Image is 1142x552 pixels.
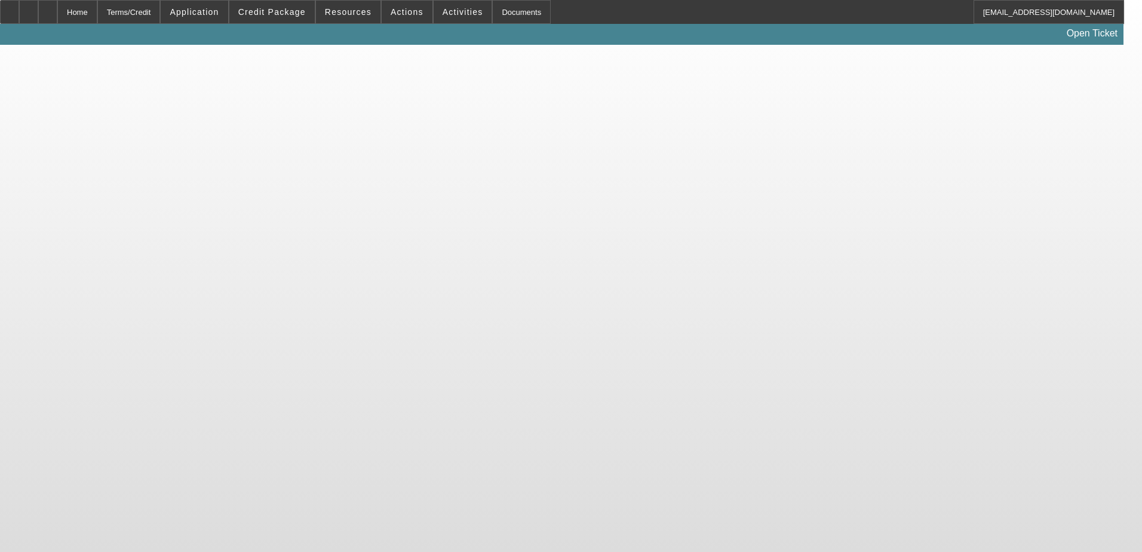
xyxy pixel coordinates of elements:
button: Application [161,1,228,23]
span: Credit Package [238,7,306,17]
span: Actions [391,7,423,17]
button: Credit Package [229,1,315,23]
span: Resources [325,7,372,17]
a: Open Ticket [1062,23,1122,44]
button: Actions [382,1,432,23]
button: Activities [434,1,492,23]
button: Resources [316,1,380,23]
span: Activities [443,7,483,17]
span: Application [170,7,219,17]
